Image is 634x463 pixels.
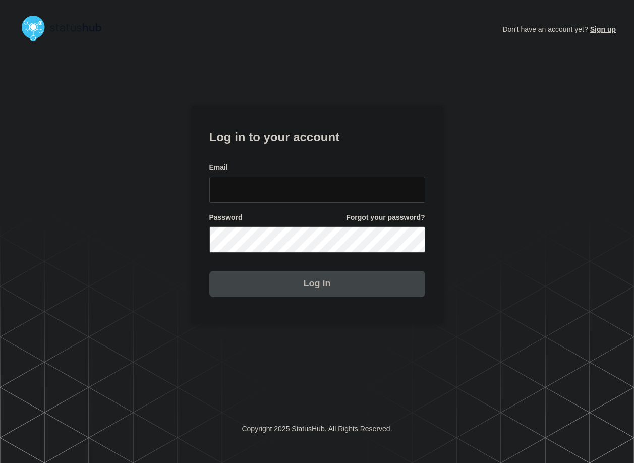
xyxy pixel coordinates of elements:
a: Forgot your password? [346,213,425,222]
span: Password [209,213,243,222]
p: Copyright 2025 StatusHub. All Rights Reserved. [242,425,392,433]
p: Don't have an account yet? [502,17,616,41]
span: Email [209,163,228,172]
h1: Log in to your account [209,127,425,145]
img: StatusHub logo [18,12,114,44]
input: password input [209,226,425,253]
a: Sign up [588,25,616,33]
button: Log in [209,271,425,297]
input: email input [209,177,425,203]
